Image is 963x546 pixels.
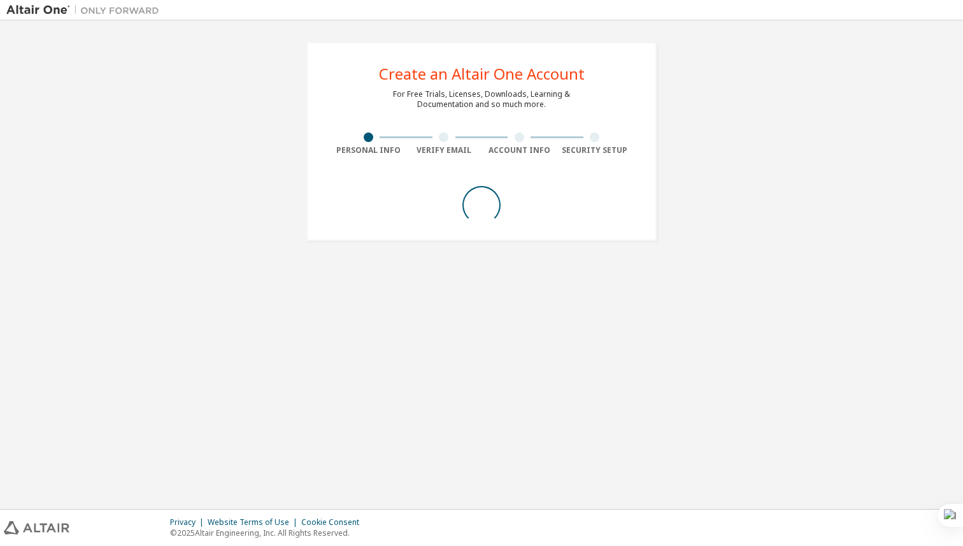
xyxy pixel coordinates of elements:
div: Personal Info [331,145,406,155]
div: Verify Email [406,145,482,155]
div: For Free Trials, Licenses, Downloads, Learning & Documentation and so much more. [393,89,570,110]
p: © 2025 Altair Engineering, Inc. All Rights Reserved. [170,528,367,538]
img: altair_logo.svg [4,521,69,535]
div: Privacy [170,517,208,528]
div: Website Terms of Use [208,517,301,528]
img: Altair One [6,4,166,17]
div: Create an Altair One Account [379,66,585,82]
div: Security Setup [557,145,633,155]
div: Account Info [481,145,557,155]
div: Cookie Consent [301,517,367,528]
